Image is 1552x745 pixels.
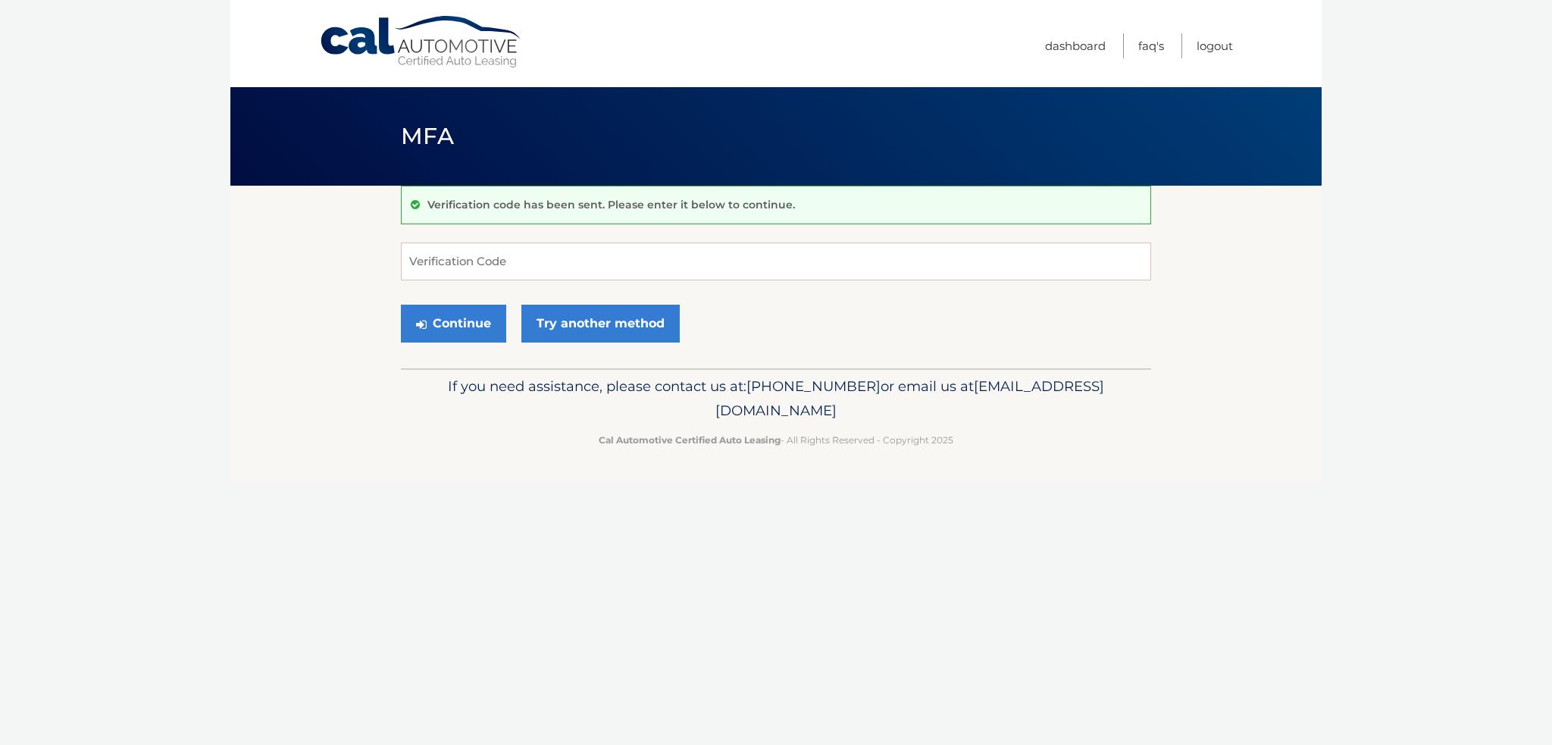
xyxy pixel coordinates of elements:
p: Verification code has been sent. Please enter it below to continue. [427,198,795,211]
a: Dashboard [1045,33,1106,58]
span: [EMAIL_ADDRESS][DOMAIN_NAME] [715,377,1104,419]
button: Continue [401,305,506,343]
a: Cal Automotive [319,15,524,69]
span: [PHONE_NUMBER] [746,377,881,395]
a: Try another method [521,305,680,343]
p: If you need assistance, please contact us at: or email us at [411,374,1141,423]
span: MFA [401,122,454,150]
strong: Cal Automotive Certified Auto Leasing [599,434,781,446]
a: FAQ's [1138,33,1164,58]
a: Logout [1197,33,1233,58]
p: - All Rights Reserved - Copyright 2025 [411,432,1141,448]
input: Verification Code [401,243,1151,280]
